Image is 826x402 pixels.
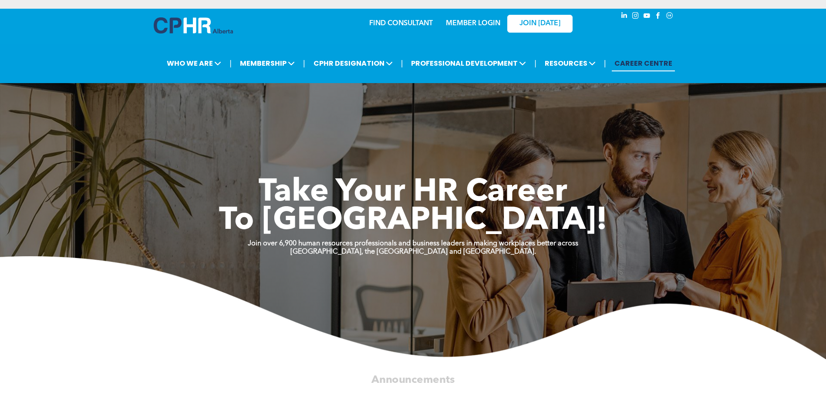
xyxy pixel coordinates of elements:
strong: Join over 6,900 human resources professionals and business leaders in making workplaces better ac... [248,240,578,247]
a: MEMBER LOGIN [446,20,500,27]
a: FIND CONSULTANT [369,20,433,27]
li: | [229,54,232,72]
a: facebook [654,11,663,23]
a: linkedin [620,11,629,23]
span: CPHR DESIGNATION [311,55,395,71]
span: Take Your HR Career [259,177,567,208]
span: WHO WE ARE [164,55,224,71]
a: youtube [642,11,652,23]
li: | [534,54,536,72]
span: PROFESSIONAL DEVELOPMENT [408,55,529,71]
span: MEMBERSHIP [237,55,297,71]
span: RESOURCES [542,55,598,71]
span: To [GEOGRAPHIC_DATA]! [219,205,607,237]
li: | [303,54,305,72]
a: instagram [631,11,641,23]
img: A blue and white logo for cp alberta [154,17,233,33]
span: Announcements [371,375,455,385]
li: | [604,54,606,72]
a: Social network [665,11,674,23]
span: JOIN [DATE] [519,20,560,28]
a: JOIN [DATE] [507,15,573,33]
li: | [401,54,403,72]
a: CAREER CENTRE [612,55,675,71]
strong: [GEOGRAPHIC_DATA], the [GEOGRAPHIC_DATA] and [GEOGRAPHIC_DATA]. [290,248,536,255]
